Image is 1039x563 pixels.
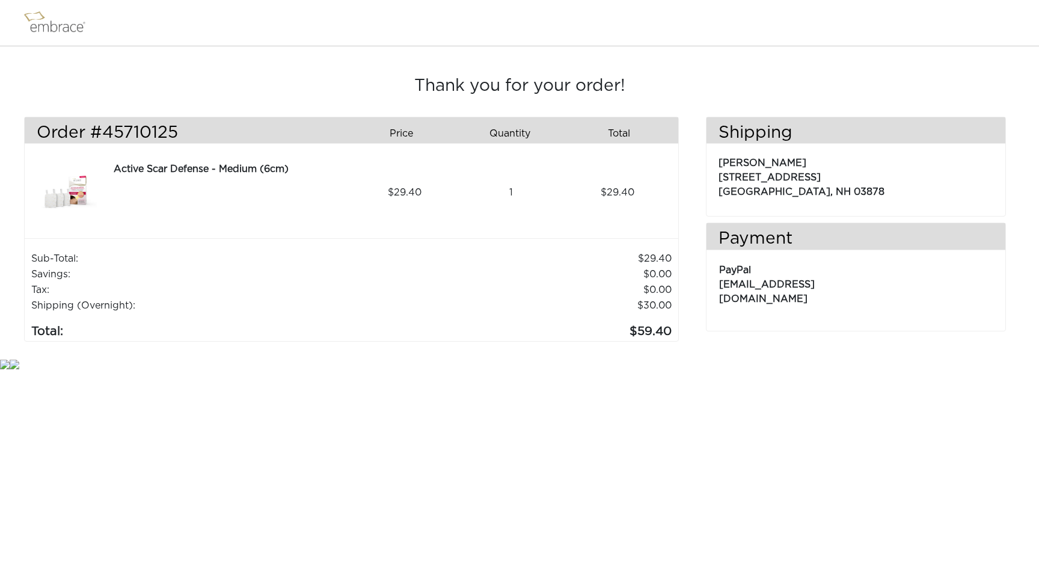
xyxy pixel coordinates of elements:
span: 29.40 [388,185,421,200]
h3: Payment [706,229,1005,250]
td: Total: [31,313,384,341]
td: 59.40 [384,313,672,341]
td: Shipping (Overnight): [31,298,384,313]
img: star.gif [10,360,19,369]
div: Total [569,123,678,144]
td: 29.40 [384,251,672,266]
img: logo.png [21,8,99,38]
div: Price [351,123,460,144]
h3: Shipping [706,123,1005,144]
td: $30.00 [384,298,672,313]
span: 1 [509,185,513,200]
td: Savings : [31,266,384,282]
td: Sub-Total: [31,251,384,266]
p: [PERSON_NAME] [STREET_ADDRESS] [GEOGRAPHIC_DATA], NH 03878 [719,150,993,199]
h3: Thank you for your order! [24,76,1015,97]
h3: Order #45710125 [37,123,342,144]
span: [EMAIL_ADDRESS][DOMAIN_NAME] [719,280,815,304]
span: Quantity [489,126,530,141]
div: Active Scar Defense - Medium (6cm) [114,162,346,176]
td: 0.00 [384,266,672,282]
td: Tax: [31,282,384,298]
td: 0.00 [384,282,672,298]
span: PayPal [719,265,751,275]
img: 3dae449a-8dcd-11e7-960f-02e45ca4b85b.jpeg [37,162,97,223]
span: 29.40 [601,185,634,200]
